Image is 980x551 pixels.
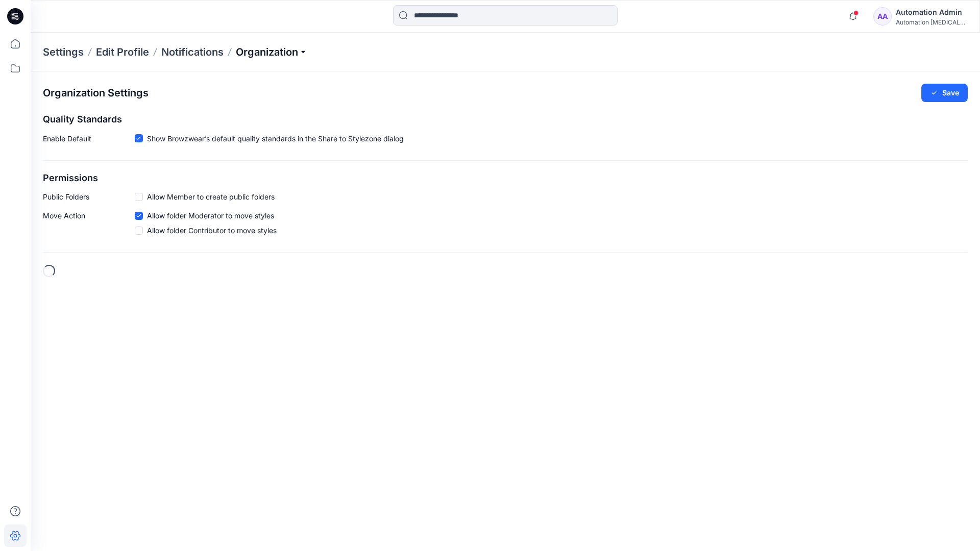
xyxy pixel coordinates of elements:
span: Allow folder Contributor to move styles [147,225,277,236]
span: Allow folder Moderator to move styles [147,210,274,221]
div: AA [873,7,892,26]
p: Settings [43,45,84,59]
p: Enable Default [43,133,135,148]
div: Automation Admin [896,6,967,18]
h2: Quality Standards [43,114,968,125]
p: Move Action [43,210,135,240]
h2: Permissions [43,173,968,184]
span: Allow Member to create public folders [147,191,275,202]
a: Edit Profile [96,45,149,59]
button: Save [921,84,968,102]
a: Notifications [161,45,224,59]
h2: Organization Settings [43,87,149,99]
div: Automation [MEDICAL_DATA]... [896,18,967,26]
span: Show Browzwear’s default quality standards in the Share to Stylezone dialog [147,133,404,144]
p: Public Folders [43,191,135,202]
